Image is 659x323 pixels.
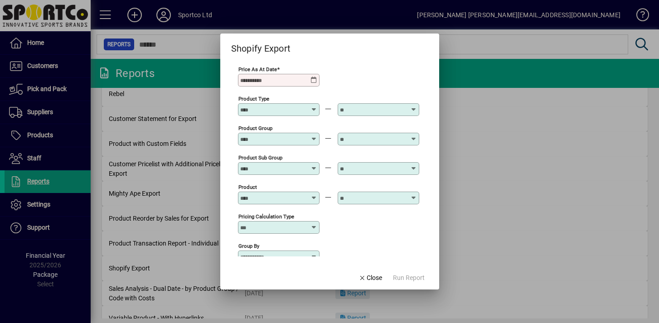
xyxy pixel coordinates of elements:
mat-label: Price as at Date [238,66,277,72]
button: Close [355,270,386,286]
mat-label: Product Type [238,96,269,102]
span: Close [359,273,382,283]
mat-label: Product [238,184,257,190]
mat-label: Pricing Calculation Type [238,213,294,220]
mat-label: Product Sub Group [238,154,282,161]
h2: Shopify Export [220,34,302,56]
mat-label: Group By [238,243,259,249]
mat-label: Product Group [238,125,272,131]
